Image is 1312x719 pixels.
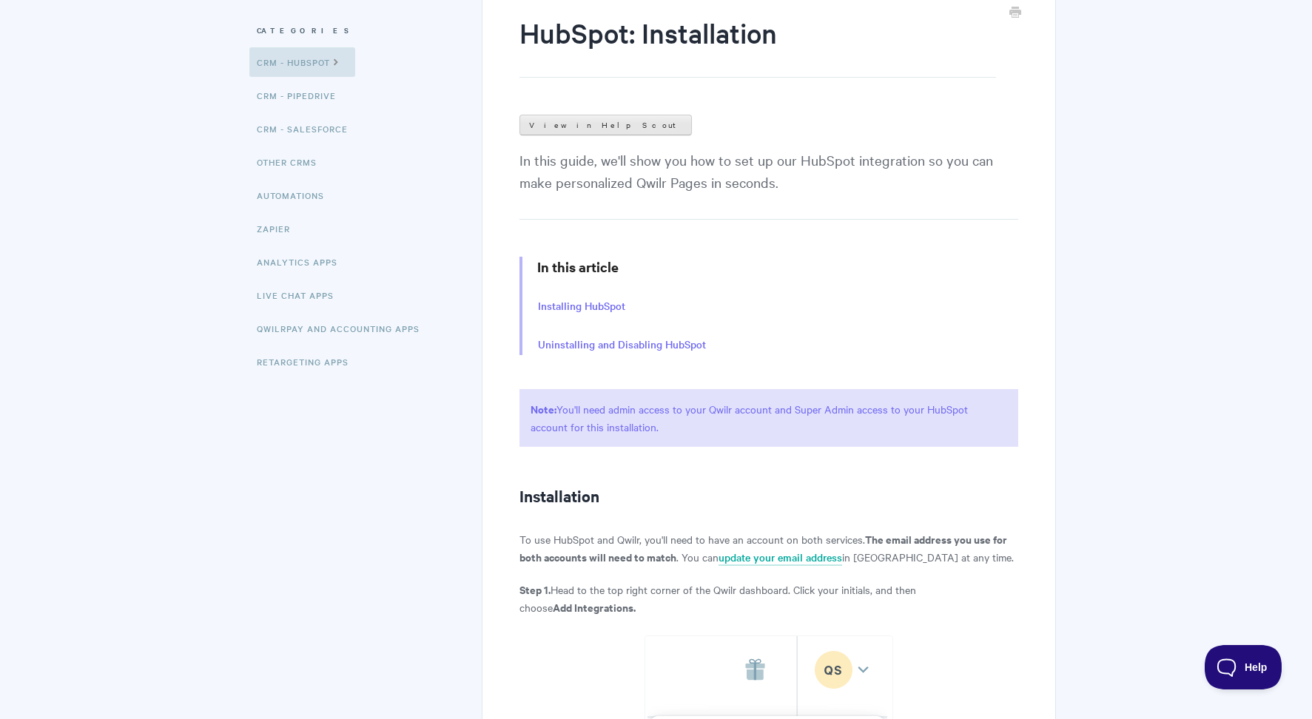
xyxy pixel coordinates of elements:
a: Other CRMs [257,147,328,177]
a: Analytics Apps [257,247,349,277]
a: Automations [257,180,335,210]
a: Installing HubSpot [538,298,625,314]
h1: HubSpot: Installation [519,14,995,78]
a: Live Chat Apps [257,280,345,310]
a: CRM - Pipedrive [257,81,347,110]
h3: In this article [537,257,1017,277]
h2: Installation [519,484,1017,507]
strong: Step 1. [519,581,551,597]
a: Print this Article [1009,5,1021,21]
a: Retargeting Apps [257,347,360,377]
p: In this guide, we'll show you how to set up our HubSpot integration so you can make personalized ... [519,149,1017,220]
a: CRM - HubSpot [249,47,355,77]
a: Zapier [257,214,301,243]
p: To use HubSpot and Qwilr, you'll need to have an account on both services. . You can in [GEOGRAPH... [519,530,1017,566]
strong: Note: [531,401,556,416]
a: Uninstalling and Disabling HubSpot [538,337,706,353]
a: update your email address [719,550,842,566]
iframe: Toggle Customer Support [1205,645,1282,689]
p: Head to the top right corner of the Qwilr dashboard. Click your initials, and then choose [519,581,1017,616]
a: View in Help Scout [519,115,692,135]
a: CRM - Salesforce [257,114,359,144]
p: You'll need admin access to your Qwilr account and Super Admin access to your HubSpot account for... [519,389,1017,447]
strong: Add Integrations. [553,599,636,615]
a: QwilrPay and Accounting Apps [257,314,431,343]
h3: Categories [257,17,441,44]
